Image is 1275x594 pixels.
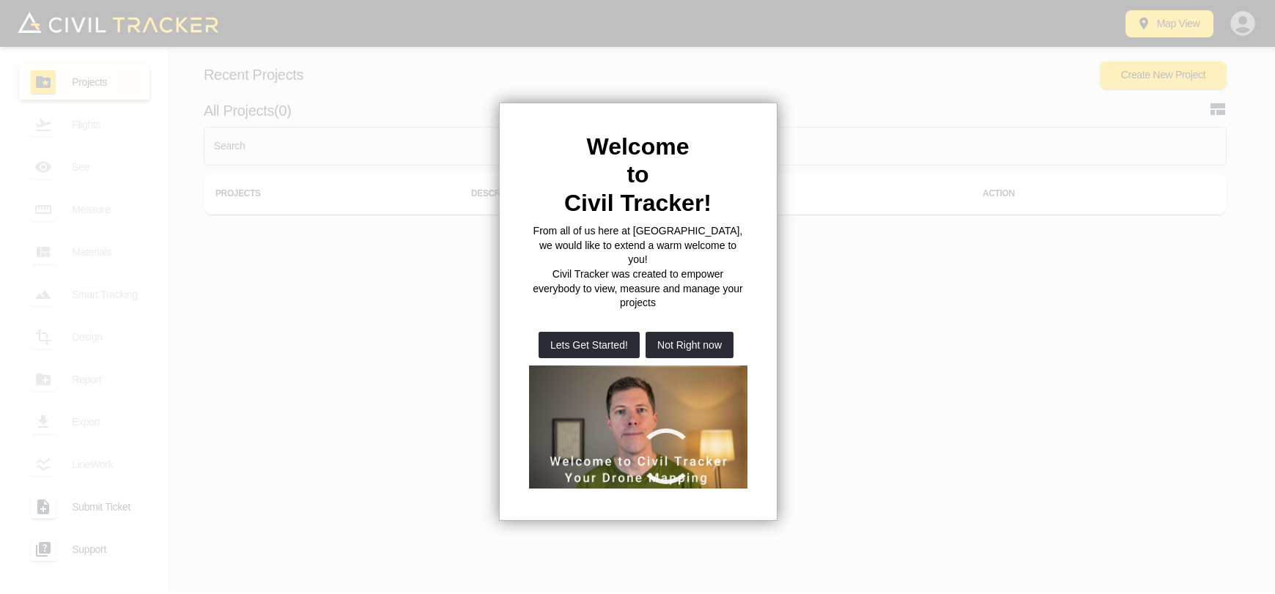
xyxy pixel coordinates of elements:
iframe: Welcome to Civil Tracker [529,365,747,489]
h2: Welcome [529,133,747,160]
h2: Civil Tracker! [529,189,747,217]
button: Lets Get Started! [539,332,640,358]
p: From all of us here at [GEOGRAPHIC_DATA], we would like to extend a warm welcome to you! [529,224,747,267]
h2: to [529,160,747,188]
p: Civil Tracker was created to empower everybody to view, measure and manage your projects [529,267,747,311]
button: Not Right now [646,332,733,358]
